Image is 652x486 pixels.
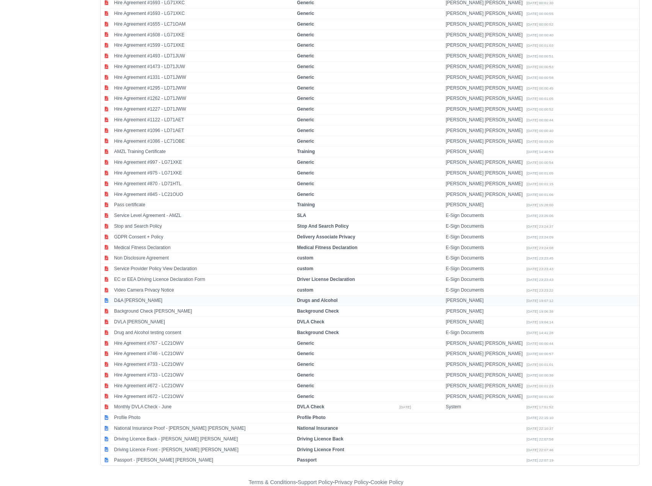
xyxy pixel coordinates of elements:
td: Pass certificate [112,200,295,210]
strong: Profile Photo [297,415,326,420]
td: Profile Photo [112,413,295,423]
td: [PERSON_NAME] [444,295,525,306]
a: Privacy Policy [335,479,369,485]
strong: Generic [297,117,314,122]
strong: Generic [297,351,314,356]
td: Hire Agreement #733 - LC21OWV [112,359,295,370]
a: Cookie Policy [370,479,403,485]
small: [DATE] 00:00:57 [526,352,553,356]
small: [DATE] 00:00:38 [526,373,553,377]
strong: DVLA Check [297,319,325,325]
small: [DATE] 23:24:09 [526,235,553,239]
strong: Generic [297,394,314,399]
small: [DATE] 00:00:44 [526,118,553,122]
td: National Insurance Proof - [PERSON_NAME] [PERSON_NAME] [112,423,295,434]
strong: Background Check [297,308,339,314]
small: [DATE] 00:00:52 [526,107,553,111]
strong: Generic [297,11,314,16]
td: [PERSON_NAME] [PERSON_NAME] [444,8,525,19]
strong: Generic [297,372,314,378]
strong: Generic [297,341,314,346]
strong: Stop And Search Policy [297,223,349,229]
strong: Delivery Associate Privacy [297,234,355,240]
td: [PERSON_NAME] [PERSON_NAME] [444,29,525,40]
small: [DATE] 00:01:15 [526,182,553,186]
strong: Generic [297,170,314,176]
td: [PERSON_NAME] [PERSON_NAME] [444,83,525,93]
td: Hire Agreement #746 - LC21OWV [112,349,295,359]
a: Terms & Conditions [248,479,296,485]
td: [PERSON_NAME] [PERSON_NAME] [444,136,525,147]
td: E-Sign Documents [444,232,525,242]
td: Hire Agreement #975 - LG71XKE [112,168,295,178]
td: [PERSON_NAME] [PERSON_NAME] [444,72,525,83]
small: [DATE] 00:01:01 [526,362,553,367]
td: [PERSON_NAME] [PERSON_NAME] [444,370,525,381]
td: Hire Agreement #1096 - LD71AET [112,125,295,136]
strong: National Insurance [297,426,338,431]
td: [PERSON_NAME] [PERSON_NAME] [444,125,525,136]
strong: Generic [297,85,314,91]
td: Service Level Agreement - AMZL [112,210,295,221]
td: E-Sign Documents [444,242,525,253]
td: [PERSON_NAME] [444,306,525,317]
td: [PERSON_NAME] [PERSON_NAME] [444,19,525,29]
td: Hire Agreement #1262 - LD71JWW [112,93,295,104]
td: Video Camera Privacy Notice [112,285,295,295]
strong: Generic [297,21,314,27]
small: [DATE] 00:01:06 [526,192,553,197]
td: E-Sign Documents [444,253,525,264]
small: [DATE] 19:04:14 [526,320,553,324]
small: [DATE] 00:01:00 [526,395,553,399]
td: Hire Agreement #870 - LD71HTL [112,178,295,189]
td: E-Sign Documents [444,221,525,232]
small: [DATE] 15:28:00 [526,203,553,207]
td: System [444,402,525,413]
small: [DATE] 00:00:44 [526,341,553,346]
strong: Generic [297,64,314,69]
td: Hire Agreement #1599 - LG71XKE [112,40,295,51]
strong: Training [297,202,315,207]
strong: custom [297,266,314,271]
td: Hire Agreement #1655 - LC71OAM [112,19,295,29]
strong: Drugs and Alcohol [297,298,338,303]
td: Hire Agreement #733 - LC21OWV [112,370,295,381]
td: DVLA [PERSON_NAME] [112,317,295,328]
small: [DATE] 19:07:12 [526,298,553,303]
small: [DATE] 00:03:30 [526,139,553,144]
small: [DATE] 00:00:53 [526,65,553,69]
strong: Generic [297,96,314,101]
small: [DATE] 14:41:28 [526,331,553,335]
strong: Driving Licence Back [297,436,343,442]
td: Non Disclosure Agreement [112,253,295,264]
td: [PERSON_NAME] [PERSON_NAME] [444,61,525,72]
strong: Passport [297,457,317,463]
strong: Background Check [297,330,339,335]
strong: Driving Licence Front [297,447,344,452]
strong: Generic [297,160,314,165]
small: [DATE] 00:00:55 [526,11,553,16]
small: [DATE] 00:01:30 [526,1,553,5]
td: Hire Agreement #1473 - LD71JUW [112,61,295,72]
td: [PERSON_NAME] [PERSON_NAME] [444,157,525,168]
small: [DATE] 00:01:03 [526,43,553,47]
strong: SLA [297,213,306,218]
small: [DATE] 00:01:23 [526,384,553,388]
small: [DATE] 23:24:08 [526,246,553,250]
div: Chat Widget [514,397,652,486]
small: [DATE] 00:00:40 [526,33,553,37]
small: [DATE] 19:06:38 [526,309,553,313]
small: [DATE] 23:23:45 [526,256,553,260]
td: Driving Licence Front - [PERSON_NAME] [PERSON_NAME] [112,444,295,455]
td: D&A [PERSON_NAME] [112,295,295,306]
td: Service Provider Policy View Declaration [112,264,295,274]
small: [DATE] 23:25:06 [526,214,553,218]
td: Monthly DVLA Check - June [112,402,295,413]
td: [PERSON_NAME] [PERSON_NAME] [444,391,525,402]
small: [DATE] 00:00:40 [526,129,553,133]
td: Hire Agreement #672 - LC21OWV [112,380,295,391]
strong: Generic [297,32,314,38]
td: Hire Agreement #1693 - LG71XKC [112,8,295,19]
td: Drug and Alcohol testing consent [112,327,295,338]
strong: Generic [297,181,314,186]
